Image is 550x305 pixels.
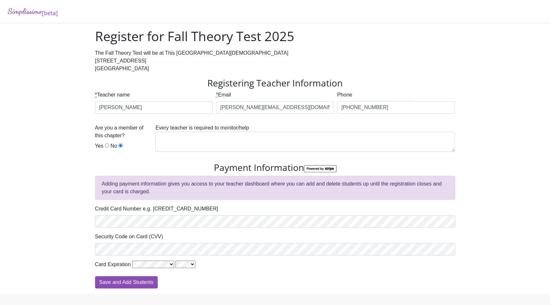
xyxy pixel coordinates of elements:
[95,78,455,89] h3: Registering Teacher Information
[337,91,352,99] label: Phone
[95,92,97,97] abbr: required
[95,91,130,99] label: Teacher name
[216,92,218,97] abbr: required
[154,124,457,157] div: Every teacher is required to monitor/help
[95,233,163,241] label: Security Code on Card (CVV)
[216,91,231,99] label: Email
[111,142,117,150] label: No
[95,49,455,73] div: The Fall Theory Test will be at This [GEOGRAPHIC_DATA][DEMOGRAPHIC_DATA] [STREET_ADDRESS] [GEOGRA...
[95,261,131,268] label: Card Expiration
[95,276,158,288] input: Save and Add Students
[95,176,455,200] div: Adding payment information gives you access to your teacher dashboard where you can add and delet...
[95,142,104,150] label: Yes
[304,165,336,173] img: StripeBadge-6abf274609356fb1c7d224981e4c13d8e07f95b5cc91948bd4e3604f74a73e6b.png
[95,205,218,213] label: Credit Card Number e.g. [CREDIT_CARD_NUMBER]
[95,162,455,173] h3: Payment Information
[42,9,58,17] sub: [beta]
[8,5,58,18] a: Simplissimo[beta]
[95,28,455,44] h1: Register for Fall Theory Test 2025
[95,124,153,140] label: Are you a member of this chapter?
